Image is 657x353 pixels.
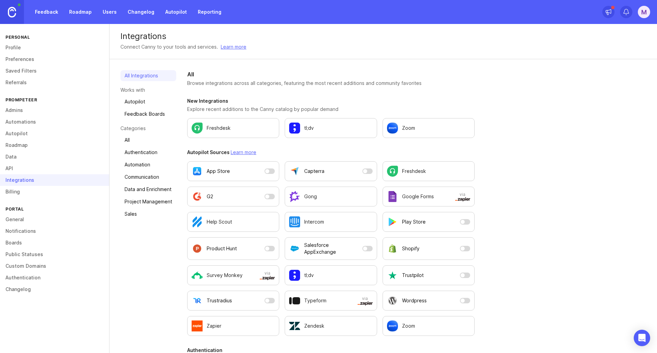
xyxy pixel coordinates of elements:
h2: All [187,70,475,78]
a: Project Management [120,196,176,207]
a: Changelog [124,6,158,18]
a: Autopilot [120,96,176,107]
p: tl;dv [304,272,314,279]
img: svg+xml;base64,PHN2ZyB3aWR0aD0iNTAwIiBoZWlnaHQ9IjEzNiIgZmlsbD0ibm9uZSIgeG1sbnM9Imh0dHA6Ly93d3cudz... [358,301,373,305]
button: M [638,6,650,18]
button: App Store is currently disabled as an Autopilot data source. Open a modal to adjust settings. [187,161,279,181]
a: Configure Zendesk settings. [285,316,377,336]
button: G2 is currently disabled as an Autopilot data source. Open a modal to adjust settings. [187,187,279,206]
a: Automation [120,159,176,170]
a: Configure Freshdesk settings. [187,118,279,138]
a: Feedback Boards [120,109,176,119]
a: Configure Zoom settings. [383,316,475,336]
p: tl;dv [304,125,314,131]
div: Integrations [120,32,646,40]
a: Reporting [194,6,226,18]
a: Configure Survey Monkey in a new tab. [187,265,279,285]
img: Canny Home [8,7,16,17]
a: Configure Gong settings. [285,187,377,206]
a: Autopilot [161,6,191,18]
span: via [358,296,373,305]
a: Configure Intercom settings. [285,212,377,232]
a: Roadmap [65,6,96,18]
img: svg+xml;base64,PHN2ZyB3aWR0aD0iNTAwIiBoZWlnaHQ9IjEzNiIgZmlsbD0ibm9uZSIgeG1sbnM9Imh0dHA6Ly93d3cudz... [260,276,275,280]
a: Configure Zapier in a new tab. [187,316,279,336]
button: Capterra is currently disabled as an Autopilot data source. Open a modal to adjust settings. [285,161,377,181]
button: Trustradius is currently disabled as an Autopilot data source. Open a modal to adjust settings. [187,291,279,311]
p: Freshdesk [402,168,426,175]
h3: Autopilot Sources [187,149,475,156]
p: G2 [207,193,213,200]
img: svg+xml;base64,PHN2ZyB3aWR0aD0iNTAwIiBoZWlnaHQ9IjEzNiIgZmlsbD0ibm9uZSIgeG1sbnM9Imh0dHA6Ly93d3cudz... [455,197,470,201]
p: Intercom [304,218,324,225]
p: Zapier [207,323,221,329]
p: Product Hunt [207,245,237,252]
p: Trustpilot [402,272,424,279]
a: Users [99,6,121,18]
p: Zendesk [304,323,324,329]
p: App Store [207,168,230,175]
p: Google Forms [402,193,434,200]
a: Learn more [221,43,246,51]
p: Salesforce AppExchange [304,242,359,255]
button: Salesforce AppExchange is currently disabled as an Autopilot data source. Open a modal to adjust ... [285,237,377,260]
button: Product Hunt is currently disabled as an Autopilot data source. Open a modal to adjust settings. [187,237,279,260]
p: Zoom [402,125,415,131]
a: Sales [120,209,176,219]
a: Feedback [31,6,62,18]
p: Trustradius [207,297,232,304]
p: Capterra [304,168,324,175]
p: Browse integrations across all categories, featuring the most recent additions and community favo... [187,80,475,87]
p: Explore recent additions to the Canny catalog by popular demand [187,106,475,113]
p: Shopify [402,245,420,252]
a: Authentication [120,147,176,158]
p: Wordpress [402,297,427,304]
p: Freshdesk [207,125,231,131]
p: Typeform [304,297,326,304]
p: Zoom [402,323,415,329]
span: via [455,192,470,201]
p: Works with [120,87,176,93]
h3: New Integrations [187,98,475,104]
a: Learn more [231,149,256,155]
button: Wordpress is currently disabled as an Autopilot data source. Open a modal to adjust settings. [383,291,475,311]
a: Configure Typeform in a new tab. [285,291,377,311]
p: Gong [304,193,317,200]
div: Open Intercom Messenger [634,330,650,346]
a: Configure Zoom settings. [383,118,475,138]
a: Configure Freshdesk settings. [383,161,475,181]
p: Play Store [402,218,426,225]
p: Help Scout [207,218,232,225]
p: Categories [120,125,176,132]
button: Play Store is currently disabled as an Autopilot data source. Open a modal to adjust settings. [383,212,475,232]
div: Connect Canny to your tools and services. [120,43,218,51]
a: All [120,135,176,146]
a: Data and Enrichment [120,184,176,195]
a: All Integrations [120,70,176,81]
a: Configure Help Scout settings. [187,212,279,232]
a: Communication [120,172,176,182]
a: Configure tl;dv settings. [285,118,377,138]
a: Configure tl;dv settings. [285,265,377,285]
span: via [260,270,275,280]
button: Trustpilot is currently disabled as an Autopilot data source. Open a modal to adjust settings. [383,265,475,285]
a: Configure Google Forms in a new tab. [383,187,475,206]
button: Shopify is currently disabled as an Autopilot data source. Open a modal to adjust settings. [383,237,475,260]
p: Survey Monkey [207,272,243,279]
